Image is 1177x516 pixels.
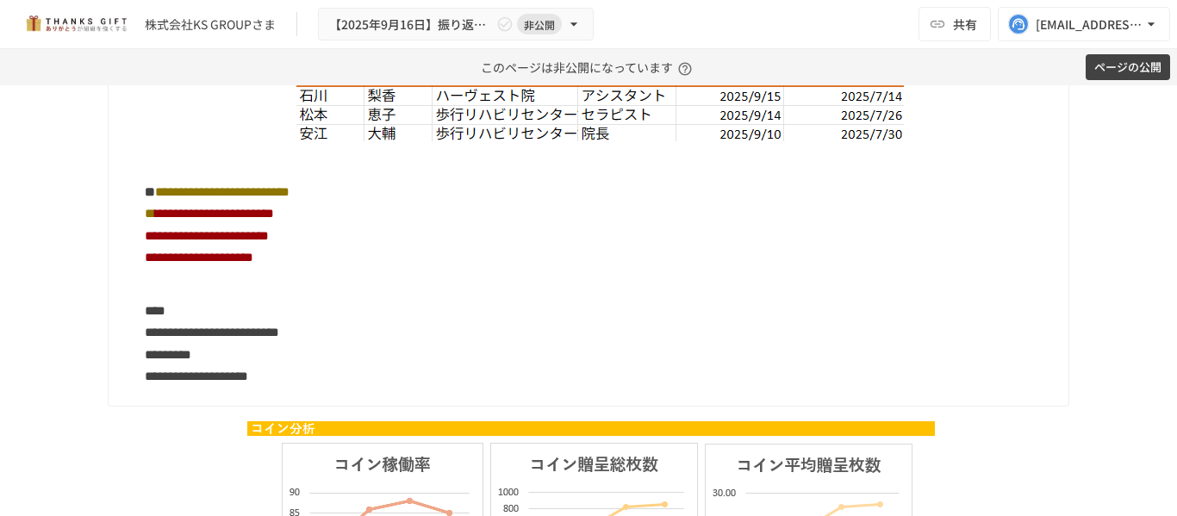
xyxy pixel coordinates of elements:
img: Z3tDOLJgOJ7OMjsaXUPirJy9onwafQRGVHWTjeOHHwF [296,68,904,141]
img: mMP1OxWUAhQbsRWCurg7vIHe5HqDpP7qZo7fRoNLXQh [21,10,131,38]
div: 株式会社KS GROUPさま [145,16,276,34]
span: 共有 [953,15,977,34]
p: このページは非公開になっています [481,49,697,85]
span: 【2025年9月16日】振り返りミーティング [329,14,493,35]
span: 非公開 [517,16,562,34]
button: ページの公開 [1086,54,1170,81]
button: 【2025年9月16日】振り返りミーティング非公開 [318,8,594,41]
button: [EMAIL_ADDRESS][DOMAIN_NAME] [998,7,1170,41]
button: 共有 [919,7,991,41]
div: [EMAIL_ADDRESS][DOMAIN_NAME] [1036,14,1143,35]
